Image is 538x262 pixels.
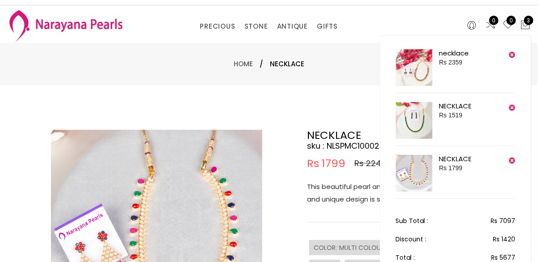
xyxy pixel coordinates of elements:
[486,20,496,31] a: 0
[439,164,462,172] span: Rs 1799
[277,20,308,33] a: ANTIQUE
[307,141,530,151] h4: sku : NLSPMC10002249102408001-00859
[439,59,462,66] span: Rs 2359
[234,59,253,69] a: Home
[493,234,516,245] span: Rs 1420
[439,101,472,111] a: NECKLACE
[439,154,472,163] a: NECKLACE
[244,20,268,33] a: STONE
[396,234,516,245] h4: Discount :
[439,112,462,119] span: Rs 1519
[524,16,534,25] span: 3
[307,130,530,141] h2: NECKLACE
[507,16,516,25] span: 0
[439,48,469,58] a: necklace
[503,20,514,31] a: 0
[307,158,345,169] span: Rs 1799
[491,215,516,226] span: Rs 7097
[339,243,387,252] span: MULTI COLOUR
[317,20,338,33] a: GIFTS
[260,59,263,69] span: /
[396,215,516,226] h4: Sub Total :
[270,59,304,69] span: NECKLACE
[200,20,235,33] a: PRECIOUS
[314,243,339,252] span: COLOR :
[307,180,530,206] p: This beautiful pearl and navaratna stone necklace looks elegant and unique design is suitable for...
[354,158,386,169] span: Rs 2249
[521,20,531,31] button: 3
[489,16,499,25] span: 0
